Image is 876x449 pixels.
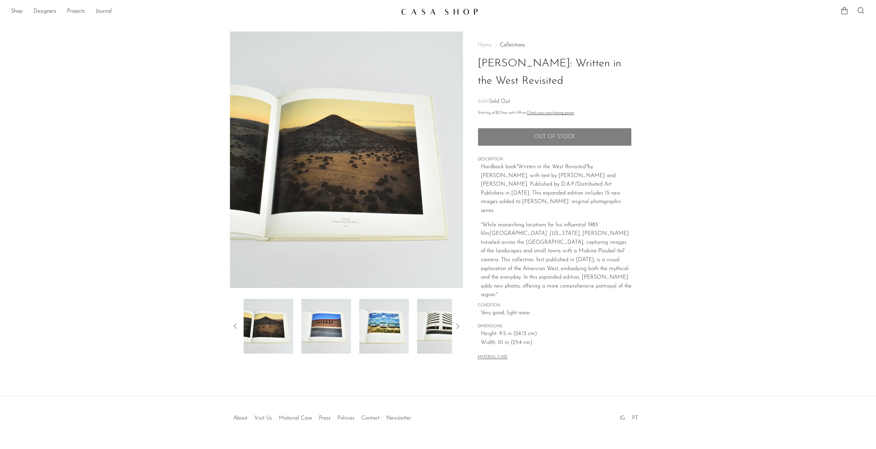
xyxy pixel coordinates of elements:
[632,415,638,421] a: PT
[478,157,632,163] span: DESCRIPTION
[489,99,510,104] span: Sold Out
[481,339,632,347] span: Width: 10 in (25.4 cm)
[279,415,312,421] a: Material Care
[337,415,355,421] a: Policies
[620,415,625,421] a: IG
[11,6,396,17] ul: NEW HEADER MENU
[96,7,112,16] a: Journal
[319,415,331,421] a: Press
[11,7,23,16] a: Shop
[478,128,632,146] button: Add to cart
[478,99,489,104] span: $395
[67,7,85,16] a: Projects
[478,42,492,48] span: Home
[489,231,580,236] em: [GEOGRAPHIC_DATA], [US_STATE]
[230,31,463,288] img: Wim Wenders: Written in the West Revisited
[534,134,575,140] span: Out of stock
[359,299,409,354] img: Wim Wenders: Written in the West Revisited
[500,42,525,48] a: Collections
[481,221,632,300] p: "While researching locations for his influential 1983 film , [PERSON_NAME] traveled across the [G...
[230,410,415,423] ul: Quick links
[233,415,247,421] a: About
[527,111,574,115] a: Check your purchasing power - Learn more about Affirm Financing (opens in modal)
[478,323,632,330] span: DIMENSIONS
[481,330,632,339] span: Height: 9.5 in (24.13 cm)
[11,6,396,17] nav: Desktop navigation
[478,55,632,90] h1: [PERSON_NAME]: Written in the West Revisited
[481,163,632,215] p: Hardback book by [PERSON_NAME], with text by [PERSON_NAME] and [PERSON_NAME]. Published by D.A.P....
[478,355,508,360] button: MATERIAL CARE
[34,7,56,16] a: Designers
[417,299,467,354] img: Wim Wenders: Written in the West Revisited
[478,42,632,48] nav: Breadcrumbs
[301,299,351,354] img: Wim Wenders: Written in the West Revisited
[361,415,379,421] a: Contact
[495,111,501,115] span: $27
[478,303,632,309] span: CONDITION
[481,309,632,318] span: Very good; light wear.
[478,110,632,116] p: Starting at /mo with Affirm.
[254,415,272,421] a: Visit Us
[244,299,293,354] img: Wim Wenders: Written in the West Revisited
[616,410,642,423] ul: Social Medias
[516,164,588,170] em: "Written in the West Revisited"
